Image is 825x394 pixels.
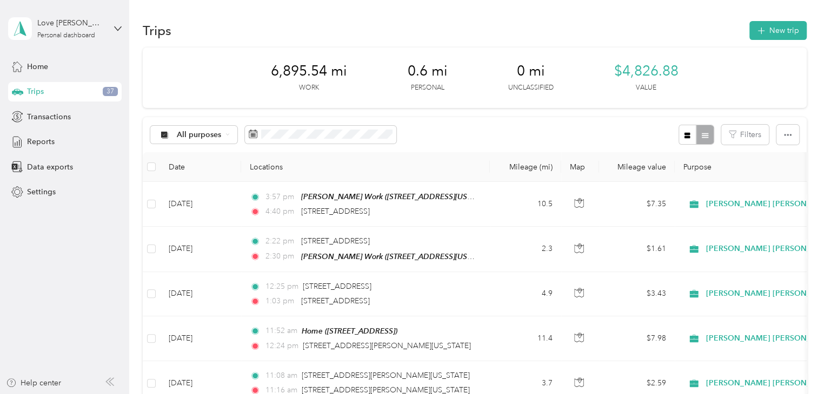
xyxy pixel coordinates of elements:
th: Map [561,152,599,182]
span: [STREET_ADDRESS] [301,236,370,246]
td: [DATE] [160,272,241,316]
button: Filters [721,125,769,145]
td: 2.3 [490,227,561,271]
span: [STREET_ADDRESS] [303,282,371,291]
span: 2:30 pm [265,250,296,262]
td: 11.4 [490,316,561,361]
td: $1.61 [599,227,675,271]
span: All purposes [177,131,222,139]
span: [STREET_ADDRESS] [301,207,370,216]
p: Value [636,83,656,93]
span: Reports [27,136,55,147]
div: Love [PERSON_NAME] [37,17,105,29]
td: $3.43 [599,272,675,316]
button: New trip [749,21,807,40]
span: Transactions [27,111,71,123]
p: Work [299,83,319,93]
td: [DATE] [160,182,241,227]
span: 12:25 pm [265,281,298,293]
span: Home [27,61,48,72]
span: [PERSON_NAME] Work ([STREET_ADDRESS][US_STATE]) [301,192,495,201]
span: 6,895.54 mi [271,63,347,80]
h1: Trips [143,25,171,36]
span: [STREET_ADDRESS][PERSON_NAME][US_STATE] [302,371,470,380]
span: [STREET_ADDRESS][PERSON_NAME][US_STATE] [303,341,471,350]
td: $7.35 [599,182,675,227]
span: 1:03 pm [265,295,296,307]
iframe: Everlance-gr Chat Button Frame [764,334,825,394]
td: 10.5 [490,182,561,227]
span: 11:52 am [265,325,297,337]
span: [STREET_ADDRESS] [301,296,370,305]
span: $4,826.88 [614,63,678,80]
span: 0 mi [517,63,545,80]
span: 2:22 pm [265,235,296,247]
th: Date [160,152,241,182]
td: $7.98 [599,316,675,361]
button: Help center [6,377,61,389]
th: Mileage (mi) [490,152,561,182]
td: 4.9 [490,272,561,316]
span: 0.6 mi [408,63,448,80]
span: Home ([STREET_ADDRESS]) [302,327,397,335]
p: Unclassified [508,83,554,93]
span: 37 [103,87,118,97]
th: Mileage value [599,152,675,182]
td: [DATE] [160,316,241,361]
span: Trips [27,86,44,97]
span: Settings [27,186,56,198]
span: 11:08 am [265,370,297,382]
td: [DATE] [160,227,241,271]
span: [PERSON_NAME] Work ([STREET_ADDRESS][US_STATE]) [301,252,495,261]
span: 12:24 pm [265,340,298,352]
span: Data exports [27,161,73,173]
div: Personal dashboard [37,32,95,39]
span: 4:40 pm [265,206,296,218]
span: 3:57 pm [265,191,296,203]
th: Locations [241,152,490,182]
p: Personal [411,83,444,93]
